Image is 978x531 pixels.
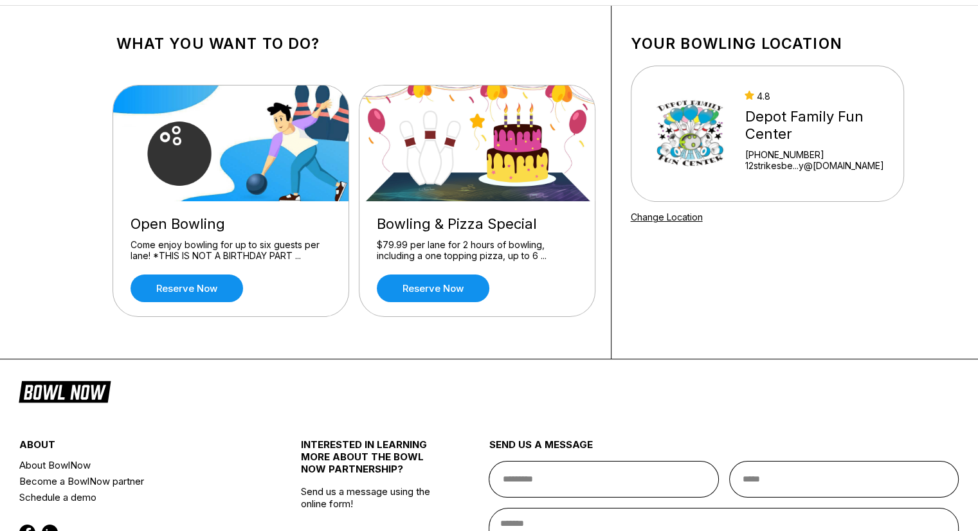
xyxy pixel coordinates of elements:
[19,473,254,489] a: Become a BowlNow partner
[648,85,734,182] img: Depot Family Fun Center
[745,91,894,102] div: 4.8
[489,438,959,461] div: send us a message
[377,274,489,302] a: Reserve now
[745,160,894,171] a: 12strikesbe...y@[DOMAIN_NAME]
[116,35,592,53] h1: What you want to do?
[131,239,331,262] div: Come enjoy bowling for up to six guests per lane! *THIS IS NOT A BIRTHDAY PART ...
[631,35,904,53] h1: Your bowling location
[745,149,894,160] div: [PHONE_NUMBER]
[131,274,243,302] a: Reserve now
[19,457,254,473] a: About BowlNow
[359,85,596,201] img: Bowling & Pizza Special
[113,85,350,201] img: Open Bowling
[377,239,577,262] div: $79.99 per lane for 2 hours of bowling, including a one topping pizza, up to 6 ...
[631,212,703,222] a: Change Location
[377,215,577,233] div: Bowling & Pizza Special
[131,215,331,233] div: Open Bowling
[301,438,442,485] div: INTERESTED IN LEARNING MORE ABOUT THE BOWL NOW PARTNERSHIP?
[19,438,254,457] div: about
[19,489,254,505] a: Schedule a demo
[745,108,894,143] div: Depot Family Fun Center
